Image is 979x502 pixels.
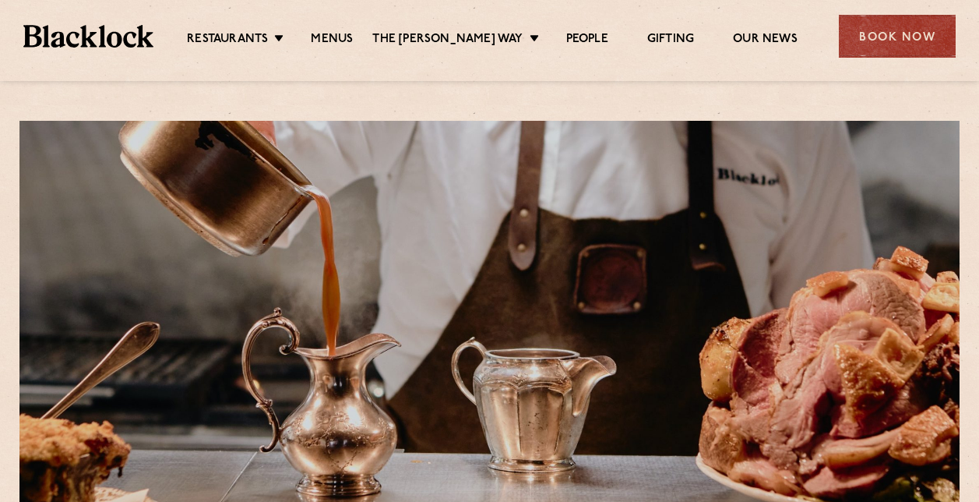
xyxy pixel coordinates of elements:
[566,32,608,49] a: People
[839,15,956,58] div: Book Now
[733,32,798,49] a: Our News
[647,32,694,49] a: Gifting
[311,32,353,49] a: Menus
[372,32,523,49] a: The [PERSON_NAME] Way
[187,32,268,49] a: Restaurants
[23,25,153,47] img: BL_Textured_Logo-footer-cropped.svg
